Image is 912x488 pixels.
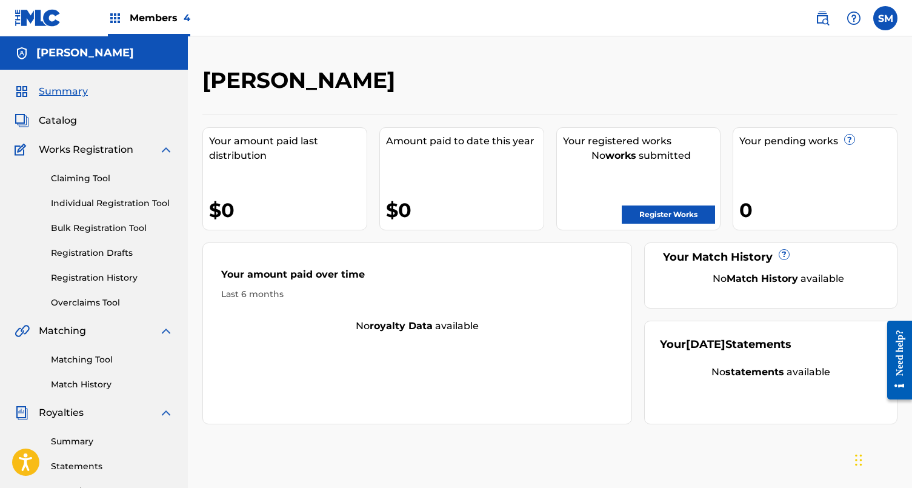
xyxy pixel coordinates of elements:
[386,196,544,224] div: $0
[39,142,133,157] span: Works Registration
[221,267,613,288] div: Your amount paid over time
[39,84,88,99] span: Summary
[15,9,61,27] img: MLC Logo
[51,296,173,309] a: Overclaims Tool
[221,288,613,301] div: Last 6 months
[727,273,798,284] strong: Match History
[39,324,86,338] span: Matching
[15,406,29,420] img: Royalties
[159,142,173,157] img: expand
[159,406,173,420] img: expand
[873,6,897,30] div: User Menu
[15,113,29,128] img: Catalog
[845,135,854,144] span: ?
[15,84,88,99] a: SummarySummary
[36,46,134,60] h5: Terrance George
[15,84,29,99] img: Summary
[51,247,173,259] a: Registration Drafts
[108,11,122,25] img: Top Rightsholders
[159,324,173,338] img: expand
[660,249,882,266] div: Your Match History
[851,430,912,488] iframe: Chat Widget
[563,134,721,149] div: Your registered works
[39,113,77,128] span: Catalog
[660,365,882,379] div: No available
[815,11,830,25] img: search
[39,406,84,420] span: Royalties
[622,206,715,224] a: Register Works
[386,134,544,149] div: Amount paid to date this year
[51,353,173,366] a: Matching Tool
[130,11,190,25] span: Members
[184,12,190,24] span: 4
[15,324,30,338] img: Matching
[51,378,173,391] a: Match History
[51,460,173,473] a: Statements
[563,149,721,163] div: No submitted
[51,222,173,235] a: Bulk Registration Tool
[739,134,897,149] div: Your pending works
[660,336,791,353] div: Your Statements
[51,272,173,284] a: Registration History
[15,113,77,128] a: CatalogCatalog
[779,250,789,259] span: ?
[842,6,866,30] div: Help
[855,442,862,478] div: Drag
[202,67,401,94] h2: [PERSON_NAME]
[209,196,367,224] div: $0
[15,46,29,61] img: Accounts
[878,310,912,410] iframe: Resource Center
[209,134,367,163] div: Your amount paid last distribution
[51,197,173,210] a: Individual Registration Tool
[605,150,636,161] strong: works
[51,435,173,448] a: Summary
[51,172,173,185] a: Claiming Tool
[847,11,861,25] img: help
[686,338,725,351] span: [DATE]
[203,319,631,333] div: No available
[675,272,882,286] div: No available
[739,196,897,224] div: 0
[725,366,784,378] strong: statements
[15,142,30,157] img: Works Registration
[810,6,834,30] a: Public Search
[370,320,433,332] strong: royalty data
